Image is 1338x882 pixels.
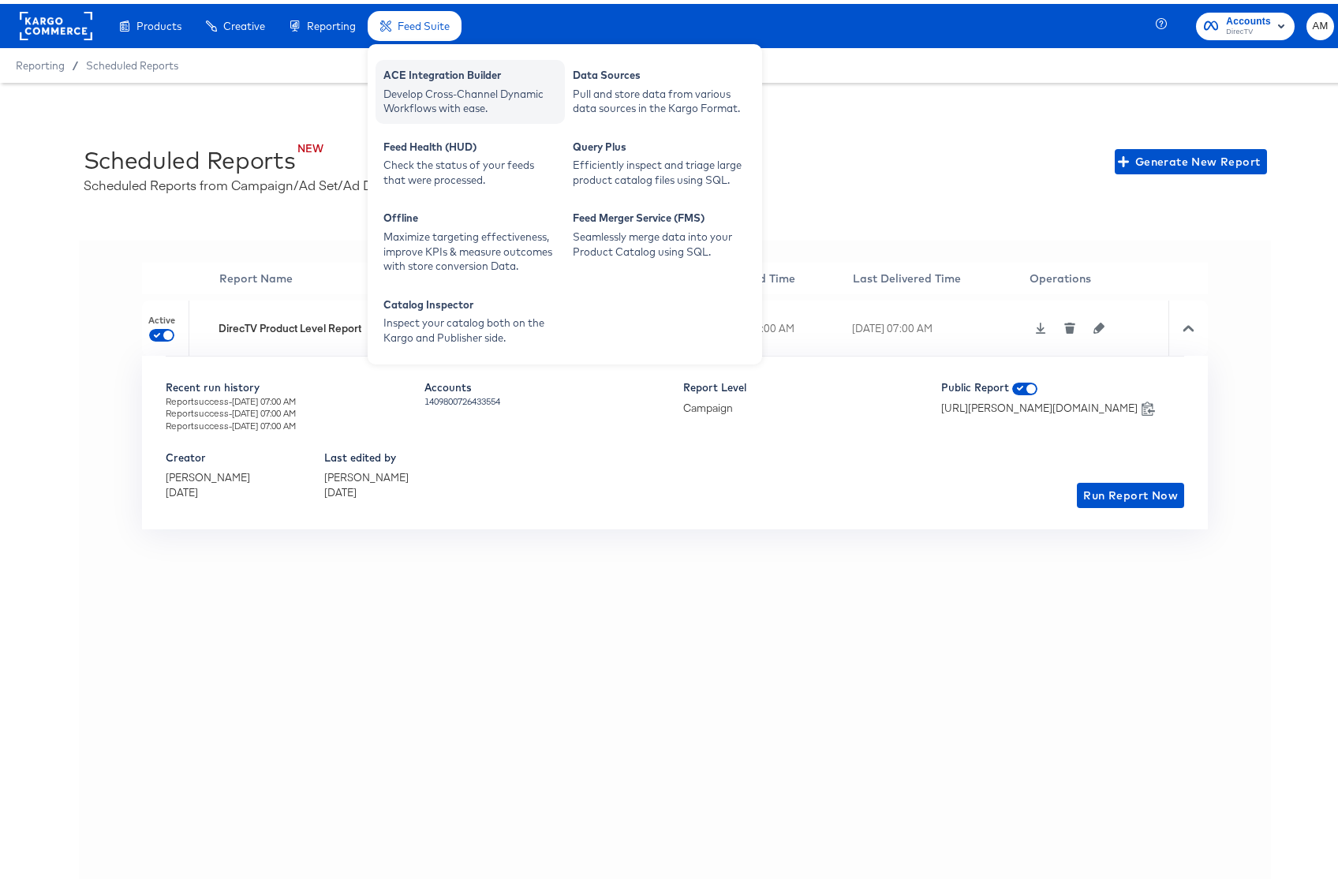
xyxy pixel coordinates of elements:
button: Run Report Now [1077,479,1184,504]
th: Scheduled Time [710,259,852,290]
div: Creator [166,447,250,462]
span: Run Report Now [1083,482,1178,502]
div: NEW [112,137,324,152]
div: Daily At 08:00 AM [710,317,848,332]
button: Generate New Report [1115,145,1267,170]
div: Toggle Row Expanded [1168,297,1208,352]
span: Reporting [16,55,65,68]
div: Accounts [424,376,667,391]
div: Scheduled Reports from Campaign/Ad Set/Ad Dashboard Views [84,172,468,190]
span: / [65,55,86,68]
button: AM [1306,9,1334,36]
div: Scheduled Reports [84,140,296,172]
span: Creative [223,16,265,28]
div: 1409800726433554 [424,391,667,404]
span: AM [1313,13,1328,32]
div: Report success - [DATE] 07:00 AM [166,403,409,416]
div: [PERSON_NAME] [324,466,409,481]
div: DirecTV Product Level Report [219,317,361,332]
div: [DATE] 07:00 AM [852,317,1025,332]
div: Campaign [683,397,926,412]
span: Products [136,16,181,28]
div: [PERSON_NAME] [166,466,250,481]
span: Generate New Report [1121,148,1261,168]
span: Active [148,311,175,323]
th: Operations [1029,259,1168,290]
span: Reporting [307,16,356,28]
a: Scheduled Reports [86,55,178,68]
div: [URL][PERSON_NAME][DOMAIN_NAME] [941,397,1138,412]
span: Accounts [1226,9,1271,26]
span: DirecTV [1226,22,1271,35]
div: Last edited by [324,447,409,462]
div: Report Level [683,376,926,391]
div: Report Name [219,267,488,282]
div: Report success - [DATE] 07:00 AM [166,416,409,428]
th: Last Delivered Time [852,259,1029,290]
div: [DATE] [324,481,409,496]
div: [DATE] [166,481,250,496]
div: Recent run history [166,376,409,391]
button: AccountsDirecTV [1196,9,1295,36]
div: Report success - [DATE] 07:00 AM [166,391,409,404]
div: Public Report [941,376,1184,391]
span: Feed Suite [398,16,450,28]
